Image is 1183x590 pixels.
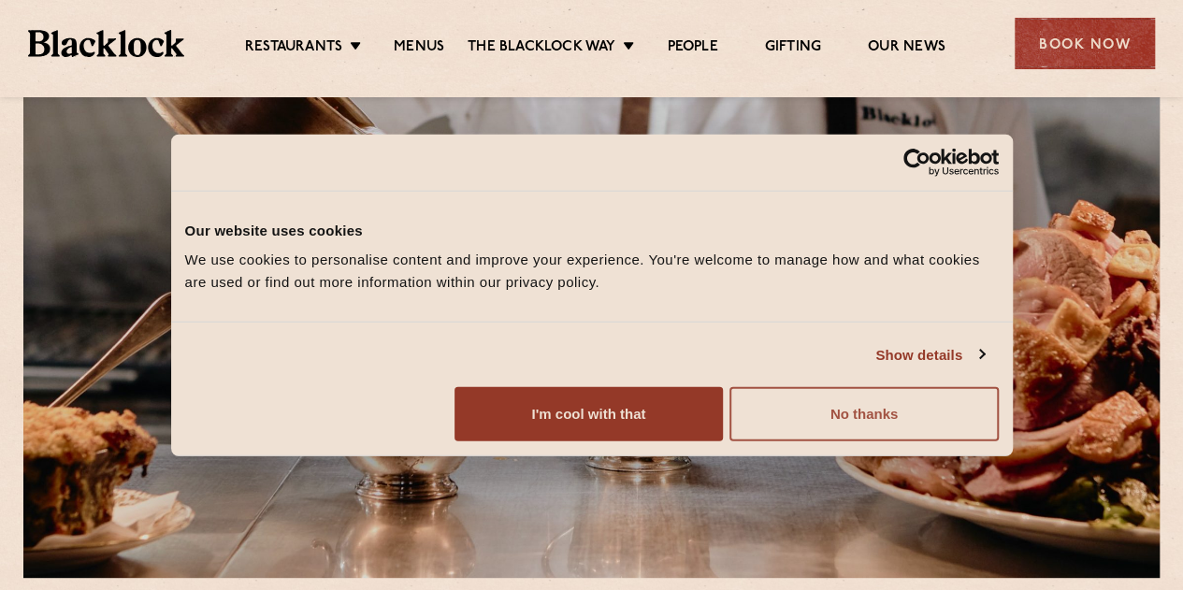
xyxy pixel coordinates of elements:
[28,30,184,56] img: BL_Textured_Logo-footer-cropped.svg
[394,38,444,59] a: Menus
[667,38,717,59] a: People
[468,38,615,59] a: The Blacklock Way
[1015,18,1155,69] div: Book Now
[868,38,945,59] a: Our News
[875,343,984,366] a: Show details
[765,38,821,59] a: Gifting
[835,148,999,176] a: Usercentrics Cookiebot - opens in a new window
[185,219,999,241] div: Our website uses cookies
[729,387,998,441] button: No thanks
[245,38,342,59] a: Restaurants
[185,249,999,294] div: We use cookies to personalise content and improve your experience. You're welcome to manage how a...
[454,387,723,441] button: I'm cool with that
